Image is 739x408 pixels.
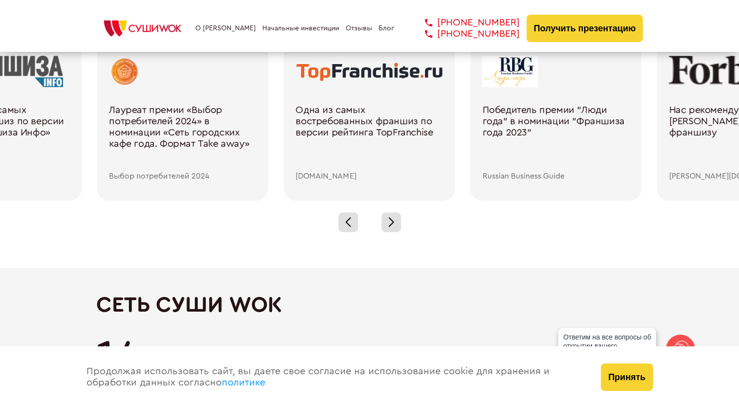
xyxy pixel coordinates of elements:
div: 14 [96,334,643,383]
a: политике [222,378,265,387]
a: [PHONE_NUMBER] [410,28,520,40]
button: Получить презентацию [527,15,643,42]
div: [DOMAIN_NAME] [296,172,443,181]
a: О [PERSON_NAME] [195,24,256,32]
a: Блог [379,24,394,32]
a: Начальные инвестиции [262,24,339,32]
a: [PHONE_NUMBER] [410,17,520,28]
div: Победитель премии "Люди года" в номинации "Франшиза года 2023" [482,105,630,172]
a: Отзывы [346,24,372,32]
button: Принять [601,363,653,391]
div: Выбор потребителей 2024 [109,172,256,181]
img: СУШИWOK [96,18,189,39]
h2: Сеть Суши Wok [96,293,643,317]
div: Лауреат премии «Выбор потребителей 2024» в номинации «Сеть городских кафе года. Формат Take away» [109,105,256,172]
div: Одна из самых востребованных франшиз по версии рейтинга TopFranchise [296,105,443,172]
div: Russian Business Guide [482,172,630,181]
div: Продолжая использовать сайт, вы даете свое согласие на использование cookie для хранения и обрабо... [77,346,591,408]
div: Ответим на все вопросы об открытии вашего [PERSON_NAME]! [558,328,656,364]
